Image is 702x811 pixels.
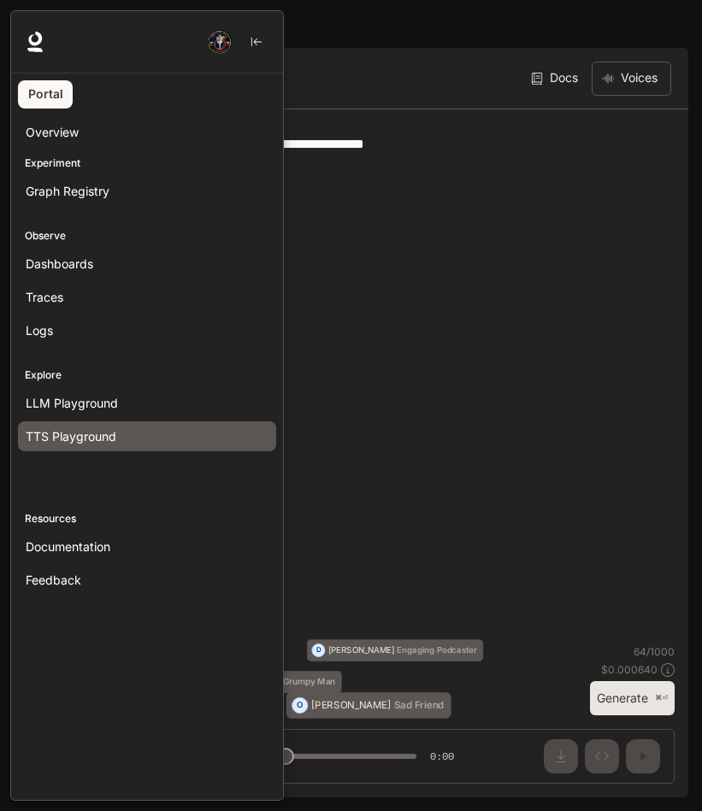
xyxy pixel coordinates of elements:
span: Traces [26,288,63,306]
span: Feedback [26,571,81,589]
span: Overview [26,123,79,141]
a: TTS Playground [18,421,276,451]
a: LLM Playground [18,388,276,418]
a: Logs [18,315,276,345]
p: Resources [11,511,283,526]
a: Traces [18,282,276,312]
p: Explore [11,367,283,383]
a: Documentation [18,532,276,561]
a: Overview [18,117,276,147]
p: Observe [11,228,283,244]
a: Dashboards [18,249,276,279]
span: TTS Playground [26,427,116,445]
button: All workspaces [56,7,150,41]
span: Dashboards [26,255,93,273]
p: Experiment [11,156,283,171]
span: Documentation [26,538,110,555]
a: Graph Registry [18,176,276,206]
a: Feedback [18,565,276,595]
span: Logs [26,321,53,339]
button: open drawer [13,9,44,39]
button: User avatar [203,25,237,59]
span: LLM Playground [26,394,118,412]
img: User avatar [208,30,232,54]
span: Graph Registry [26,182,109,200]
a: Portal [18,80,73,109]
